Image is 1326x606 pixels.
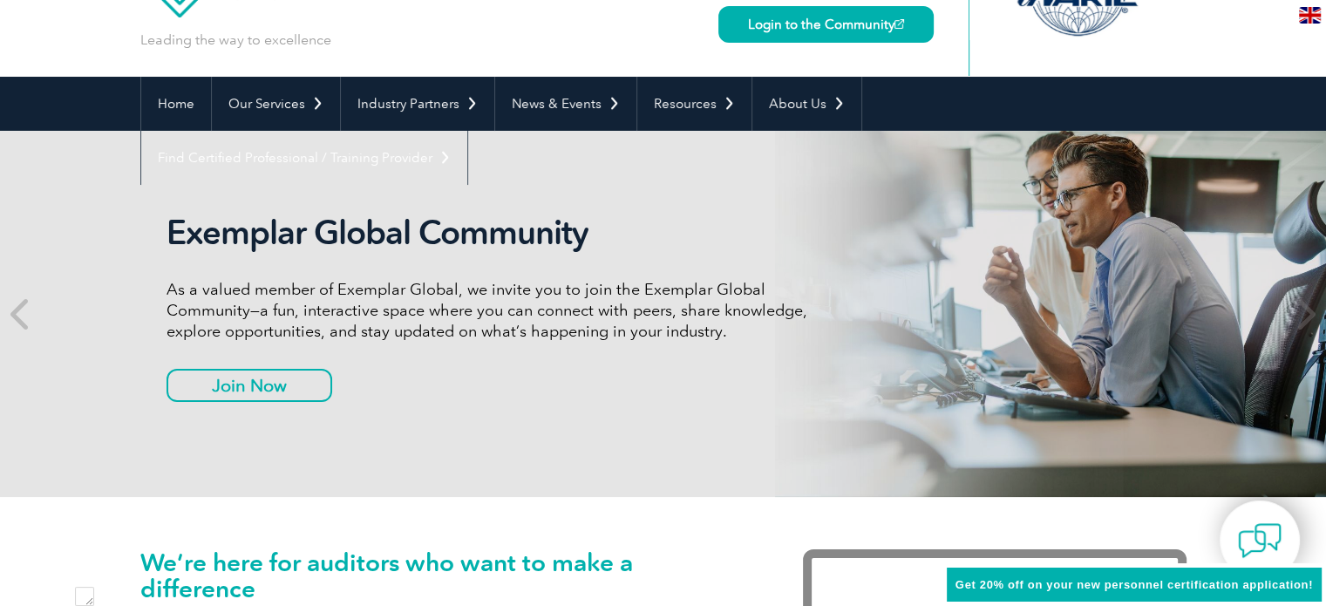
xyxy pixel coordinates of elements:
[167,279,820,342] p: As a valued member of Exemplar Global, we invite you to join the Exemplar Global Community—a fun,...
[955,578,1313,591] span: Get 20% off on your new personnel certification application!
[1299,7,1321,24] img: en
[167,213,820,253] h2: Exemplar Global Community
[167,369,332,402] a: Join Now
[140,31,331,50] p: Leading the way to excellence
[718,6,934,43] a: Login to the Community
[140,549,751,602] h1: We’re here for auditors who want to make a difference
[1238,519,1282,562] img: contact-chat.png
[495,77,636,131] a: News & Events
[141,131,467,185] a: Find Certified Professional / Training Provider
[894,19,904,29] img: open_square.png
[141,77,211,131] a: Home
[341,77,494,131] a: Industry Partners
[212,77,340,131] a: Our Services
[752,77,861,131] a: About Us
[637,77,751,131] a: Resources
